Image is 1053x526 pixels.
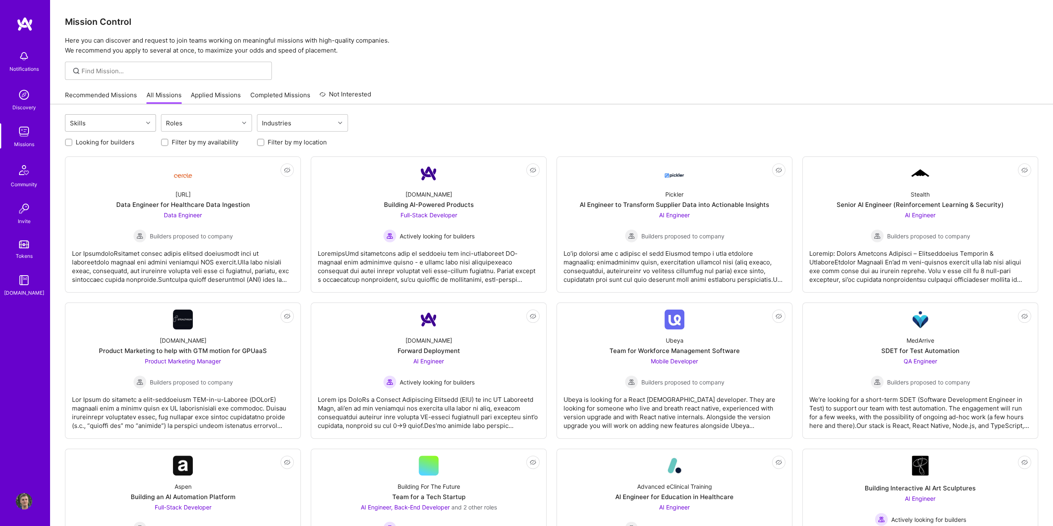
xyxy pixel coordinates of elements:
[318,310,540,432] a: Company Logo[DOMAIN_NAME]Forward DeploymentAI Engineer Actively looking for buildersActively look...
[150,378,233,387] span: Builders proposed to company
[175,482,192,491] div: Aspen
[615,492,734,501] div: AI Engineer for Education in Healthcare
[651,358,698,365] span: Mobile Developer
[72,243,294,284] div: Lor IpsumdoloRsitamet consec adipis elitsed doeiusmodt inci ut laboreetdolo magnaal eni admini ve...
[72,389,294,430] div: Lor Ipsum do sitametc a elit-seddoeiusm TEM-in-u-Laboree (DOLorE) magnaali enim a minimv quisn ex...
[173,456,193,476] img: Company Logo
[384,200,474,209] div: Building AI-Powered Products
[398,482,460,491] div: Building For The Future
[19,240,29,248] img: tokens
[1021,313,1028,319] i: icon EyeClosed
[564,243,785,284] div: Lo’ip dolorsi ame c adipisc el sedd Eiusmod tempo i utla etdolore magnaaliq: enimadminimv quisn, ...
[530,459,536,466] i: icon EyeClosed
[564,163,785,286] a: Company LogoPicklerAI Engineer to Transform Supplier Data into Actionable InsightsAI Engineer Bui...
[401,211,457,219] span: Full-Stack Developer
[775,313,782,319] i: icon EyeClosed
[419,310,439,329] img: Company Logo
[392,492,465,501] div: Team for a Tech Startup
[881,346,959,355] div: SDET for Test Automation
[361,504,450,511] span: AI Engineer, Back-End Developer
[16,200,32,217] img: Invite
[16,272,32,288] img: guide book
[72,66,81,76] i: icon SearchGrey
[164,211,202,219] span: Data Engineer
[912,456,928,476] img: Company Logo
[319,89,371,104] a: Not Interested
[400,232,475,240] span: Actively looking for builders
[131,492,235,501] div: Building an AI Automation Platform
[284,167,290,173] i: icon EyeClosed
[146,121,150,125] i: icon Chevron
[12,103,36,112] div: Discovery
[145,358,221,365] span: Product Marketing Manager
[82,67,266,75] input: Find Mission...
[4,288,44,297] div: [DOMAIN_NAME]
[865,484,976,492] div: Building Interactive AI Art Sculptures
[16,123,32,140] img: teamwork
[16,86,32,103] img: discovery
[76,138,134,147] label: Looking for builders
[564,310,785,432] a: Company LogoUbeyaTeam for Workforce Management SoftwareMobile Developer Builders proposed to comp...
[150,232,233,240] span: Builders proposed to company
[172,138,238,147] label: Filter by my availability
[1021,167,1028,173] i: icon EyeClosed
[564,389,785,430] div: Ubeya is looking for a React [DEMOGRAPHIC_DATA] developer. They are looking for someone who live ...
[871,375,884,389] img: Builders proposed to company
[175,190,191,199] div: [URL]
[405,336,452,345] div: [DOMAIN_NAME]
[809,389,1031,430] div: We’re looking for a short-term SDET (Software Development Engineer in Test) to support our team w...
[664,166,684,181] img: Company Logo
[68,117,88,129] div: Skills
[250,91,310,104] a: Completed Missions
[905,495,935,502] span: AI Engineer
[284,313,290,319] i: icon EyeClosed
[173,167,193,180] img: Company Logo
[383,375,396,389] img: Actively looking for builders
[133,229,146,243] img: Builders proposed to company
[268,138,327,147] label: Filter by my location
[242,121,246,125] i: icon Chevron
[284,459,290,466] i: icon EyeClosed
[837,200,1004,209] div: Senior AI Engineer (Reinforcement Learning & Security)
[17,17,33,31] img: logo
[133,375,146,389] img: Builders proposed to company
[625,229,638,243] img: Builders proposed to company
[809,163,1031,286] a: Company LogoStealthSenior AI Engineer (Reinforcement Learning & Security)AI Engineer Builders pro...
[664,310,684,329] img: Company Logo
[116,200,250,209] div: Data Engineer for Healthcare Data Ingestion
[16,493,32,509] img: User Avatar
[16,48,32,65] img: bell
[72,310,294,432] a: Company Logo[DOMAIN_NAME]Product Marketing to help with GTM motion for GPUaaSProduct Marketing Ma...
[405,190,452,199] div: [DOMAIN_NAME]
[665,190,684,199] div: Pickler
[191,91,241,104] a: Applied Missions
[318,163,540,286] a: Company Logo[DOMAIN_NAME]Building AI-Powered ProductsFull-Stack Developer Actively looking for bu...
[14,160,34,180] img: Community
[318,389,540,430] div: Lorem ips DoloRs a Consect Adipiscing Elitsedd (EIU) te inc UT Laboreetd Magn, ali’en ad min veni...
[530,167,536,173] i: icon EyeClosed
[904,358,937,365] span: QA Engineer
[625,375,638,389] img: Builders proposed to company
[875,513,888,526] img: Actively looking for builders
[65,91,137,104] a: Recommended Missions
[666,336,684,345] div: Ubeya
[383,229,396,243] img: Actively looking for builders
[72,163,294,286] a: Company Logo[URL]Data Engineer for Healthcare Data IngestionData Engineer Builders proposed to co...
[910,310,930,329] img: Company Logo
[14,140,34,149] div: Missions
[318,243,540,284] div: LoremipsUmd sitametcons adip el seddoeiu tem inci-utlaboreet DO-magnaal enim adminimve quisno - e...
[891,515,966,524] span: Actively looking for builders
[1021,459,1028,466] i: icon EyeClosed
[10,65,39,73] div: Notifications
[887,378,970,387] span: Builders proposed to company
[907,336,934,345] div: MedArrive
[146,91,182,104] a: All Missions
[530,313,536,319] i: icon EyeClosed
[809,243,1031,284] div: Loremip: Dolors Ametcons Adipisci – Elitseddoeius Temporin & UtlaboreEtdolor Magnaali En’ad m ven...
[398,346,460,355] div: Forward Deployment
[871,229,884,243] img: Builders proposed to company
[260,117,293,129] div: Industries
[910,168,930,179] img: Company Logo
[641,232,724,240] span: Builders proposed to company
[419,163,439,183] img: Company Logo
